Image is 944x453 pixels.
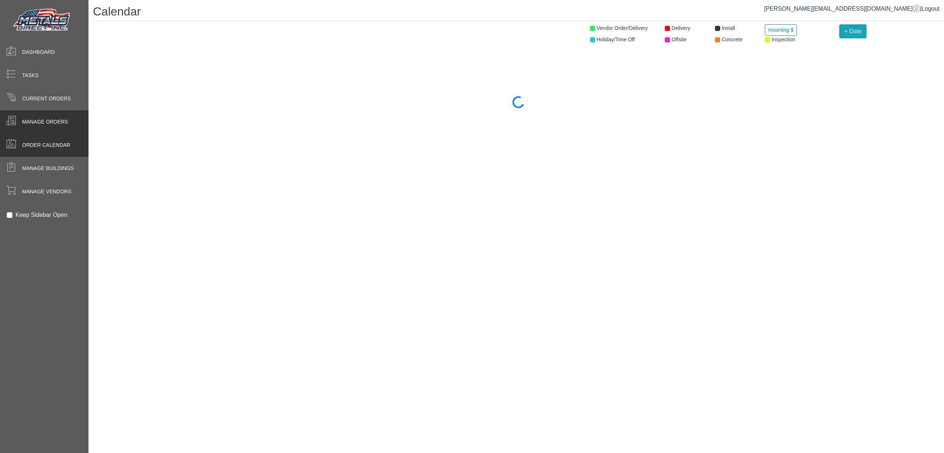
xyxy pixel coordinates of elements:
span: Manage Buildings [22,165,74,172]
span: Current Orders [22,95,71,103]
span: Inspection [771,37,795,42]
h1: Calendar [93,4,944,21]
span: Install [722,25,735,31]
span: Tasks [22,72,39,79]
button: Incoming $ [765,24,796,36]
span: Holiday/Time Off [597,37,635,42]
label: Keep Sidebar Open [15,211,67,219]
img: Metals Direct Inc Logo [11,7,74,34]
a: [PERSON_NAME][EMAIL_ADDRESS][DOMAIN_NAME] [764,6,920,12]
span: Dashboard [22,48,55,56]
span: Vendor Order/Delivery [597,25,648,31]
span: Manage Orders [22,118,68,126]
span: Logout [922,6,940,12]
span: Concrete [722,37,743,42]
div: | [764,4,940,13]
button: + Date [839,24,867,38]
span: Offsite [671,37,686,42]
span: Manage Vendors [22,188,72,196]
span: Delivery [671,25,690,31]
span: Order Calendar [22,141,70,149]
